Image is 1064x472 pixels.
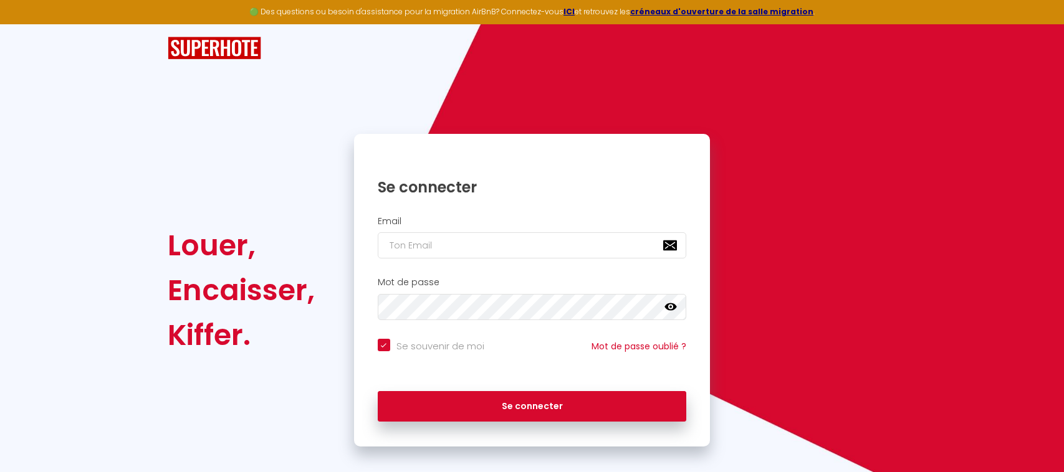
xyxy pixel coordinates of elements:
h2: Email [378,216,687,227]
input: Ton Email [378,232,687,258]
div: Kiffer. [168,313,315,357]
img: SuperHote logo [168,37,261,60]
button: Se connecter [378,391,687,422]
a: créneaux d'ouverture de la salle migration [630,6,813,17]
a: ICI [563,6,575,17]
h1: Se connecter [378,177,687,197]
h2: Mot de passe [378,277,687,288]
div: Encaisser, [168,268,315,313]
div: Louer, [168,223,315,268]
a: Mot de passe oublié ? [592,340,686,352]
